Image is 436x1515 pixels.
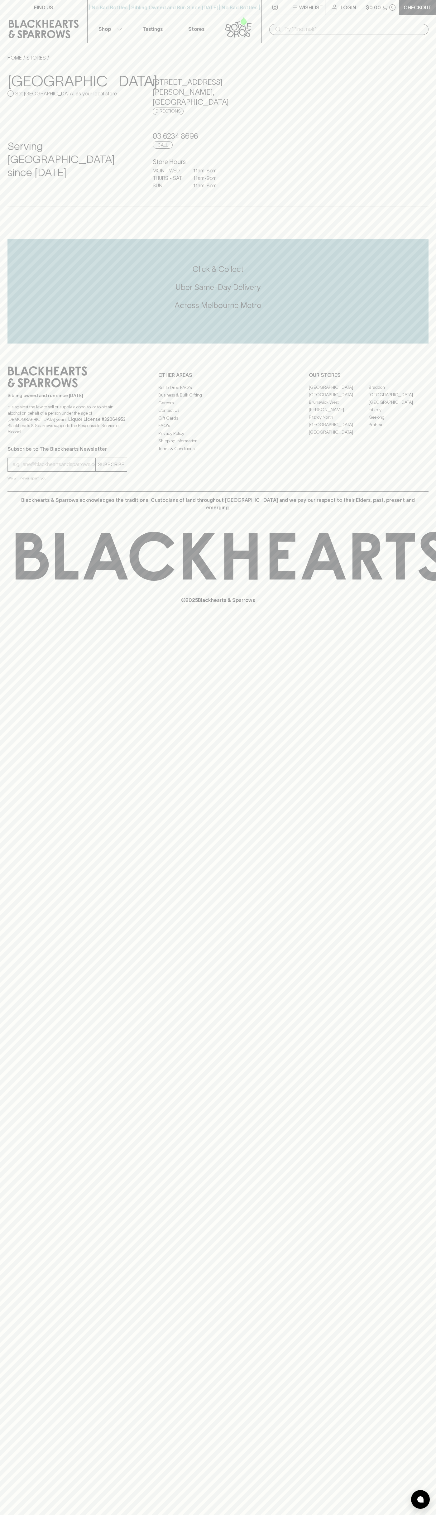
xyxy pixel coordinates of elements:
[153,131,283,141] h5: 03 6234 8696
[88,15,131,43] button: Shop
[153,157,283,167] h6: Store Hours
[153,174,184,182] p: THURS - SAT
[7,300,429,310] h5: Across Melbourne Metro
[158,445,278,452] a: Terms & Conditions
[98,461,124,468] p: SUBSCRIBE
[369,399,429,406] a: [GEOGRAPHIC_DATA]
[153,108,184,115] a: Directions
[341,4,356,11] p: Login
[131,15,175,43] a: Tastings
[12,496,424,511] p: Blackhearts & Sparrows acknowledges the traditional Custodians of land throughout [GEOGRAPHIC_DAT...
[404,4,432,11] p: Checkout
[7,239,429,344] div: Call to action block
[309,371,429,379] p: OUR STORES
[153,77,283,107] h5: [STREET_ADDRESS][PERSON_NAME] , [GEOGRAPHIC_DATA]
[158,399,278,406] a: Careers
[7,392,127,399] p: Sibling owned and run since [DATE]
[7,404,127,435] p: It is against the law to sell or supply alcohol to, or to obtain alcohol on behalf of a person un...
[7,282,429,292] h5: Uber Same-Day Delivery
[309,391,369,399] a: [GEOGRAPHIC_DATA]
[98,25,111,33] p: Shop
[158,414,278,422] a: Gift Cards
[7,72,138,90] h3: [GEOGRAPHIC_DATA]
[12,459,95,469] input: e.g. jane@blackheartsandsparrows.com.au
[68,417,126,422] strong: Liquor License #32064953
[369,391,429,399] a: [GEOGRAPHIC_DATA]
[309,429,369,436] a: [GEOGRAPHIC_DATA]
[299,4,323,11] p: Wishlist
[153,141,173,149] a: Call
[15,90,117,97] p: Set [GEOGRAPHIC_DATA] as your local store
[158,392,278,399] a: Business & Bulk Gifting
[34,4,53,11] p: FIND US
[96,458,127,471] button: SUBSCRIBE
[369,414,429,421] a: Geelong
[309,414,369,421] a: Fitzroy North
[309,406,369,414] a: [PERSON_NAME]
[143,25,163,33] p: Tastings
[158,384,278,391] a: Bottle Drop FAQ's
[153,182,184,189] p: SUN
[26,55,46,60] a: STORES
[309,399,369,406] a: Brunswick West
[369,406,429,414] a: Fitzroy
[284,24,424,34] input: Try "Pinot noir"
[153,167,184,174] p: MON - WED
[193,174,224,182] p: 11am - 9pm
[309,421,369,429] a: [GEOGRAPHIC_DATA]
[369,421,429,429] a: Prahran
[158,422,278,430] a: FAQ's
[366,4,381,11] p: $0.00
[7,140,138,179] h4: Serving [GEOGRAPHIC_DATA] since [DATE]
[369,384,429,391] a: Braddon
[158,407,278,414] a: Contact Us
[188,25,204,33] p: Stores
[158,371,278,379] p: OTHER AREAS
[7,264,429,274] h5: Click & Collect
[391,6,394,9] p: 0
[193,182,224,189] p: 11am - 8pm
[193,167,224,174] p: 11am - 8pm
[158,430,278,437] a: Privacy Policy
[175,15,218,43] a: Stores
[7,55,22,60] a: HOME
[7,475,127,481] p: We will never spam you
[158,437,278,445] a: Shipping Information
[417,1496,424,1503] img: bubble-icon
[7,445,127,453] p: Subscribe to The Blackhearts Newsletter
[309,384,369,391] a: [GEOGRAPHIC_DATA]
